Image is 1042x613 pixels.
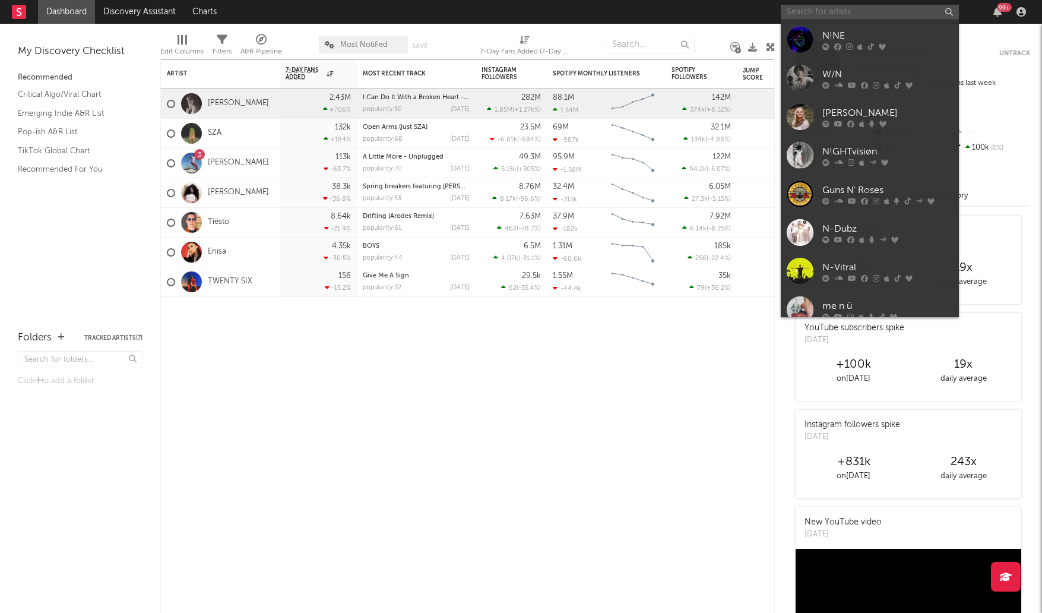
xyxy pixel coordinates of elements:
[160,30,204,64] div: Edit Columns
[208,158,269,168] a: [PERSON_NAME]
[519,137,539,143] span: -684 %
[553,242,572,250] div: 1.31M
[18,88,131,101] a: Critical Algo/Viral Chart
[363,225,401,232] div: popularity: 61
[18,45,142,59] div: My Discovery Checklist
[208,247,226,257] a: Enisa
[520,124,541,131] div: 23.5M
[781,175,959,213] a: Guns N' Roses
[450,106,470,113] div: [DATE]
[18,163,131,176] a: Recommended For You
[688,254,731,262] div: ( )
[553,166,581,173] div: -1.58M
[805,334,904,346] div: [DATE]
[822,106,953,120] div: [PERSON_NAME]
[718,272,731,280] div: 35k
[553,183,574,191] div: 32.4M
[495,107,512,113] span: 1.85M
[524,242,541,250] div: 6.5M
[450,255,470,261] div: [DATE]
[743,127,790,141] div: 56.0
[682,106,731,113] div: ( )
[714,242,731,250] div: 185k
[822,299,953,313] div: me n ü
[240,30,282,64] div: A&R Pipeline
[160,45,204,59] div: Edit Columns
[908,469,1018,484] div: daily average
[518,285,539,292] span: -35.4 %
[689,284,731,292] div: ( )
[518,196,539,203] span: -56.6 %
[363,195,401,202] div: popularity: 53
[712,94,731,102] div: 142M
[553,272,573,280] div: 1.55M
[743,97,790,111] div: 48.2
[521,94,541,102] div: 282M
[553,124,569,131] div: 69M
[331,213,351,220] div: 8.64k
[332,242,351,250] div: 4.35k
[323,106,351,113] div: +706 %
[781,136,959,175] a: N!GHTvisiøn
[822,183,953,197] div: Guns N' Roses
[84,335,142,341] button: Tracked Artists(7)
[501,166,517,173] span: 5.15k
[553,195,577,203] div: -313k
[805,431,900,443] div: [DATE]
[822,222,953,236] div: N-Dubz
[509,285,517,292] span: 62
[363,70,452,77] div: Most Recent Track
[690,226,707,232] span: 6.14k
[335,153,351,161] div: 113k
[363,213,470,220] div: Drifting (Arodes Remix)
[993,7,1002,17] button: 99+
[323,195,351,203] div: -36.8 %
[412,43,427,49] button: Save
[363,273,409,279] a: Give Me A Sign
[363,255,403,261] div: popularity: 44
[520,213,541,220] div: 7.63M
[480,30,569,64] div: 7-Day Fans Added (7-Day Fans Added)
[497,225,541,232] div: ( )
[781,213,959,252] a: N-Dubz
[482,67,523,81] div: Instagram Followers
[908,261,1018,275] div: 19 x
[18,71,142,85] div: Recommended
[363,213,434,220] a: Drifting (Arodes Remix)
[799,455,908,469] div: +831k
[805,322,904,334] div: YouTube subscribers spike
[683,135,731,143] div: ( )
[167,70,256,77] div: Artist
[553,153,575,161] div: 95.9M
[553,255,581,263] div: -60.6k
[505,226,517,232] span: 463
[805,516,882,529] div: New YouTube video
[213,45,232,59] div: Filters
[522,272,541,280] div: 29.5k
[330,94,351,102] div: 2.43M
[18,144,131,157] a: TikTok Global Chart
[743,245,790,260] div: 53.1
[324,165,351,173] div: -63.7 %
[335,124,351,131] div: 132k
[340,41,388,49] span: Most Notified
[363,94,470,101] div: I Can Do It With a Broken Heart - Dombresky Remix
[799,469,908,484] div: on [DATE]
[492,195,541,203] div: ( )
[514,107,539,113] span: +1.27k %
[553,106,578,114] div: 1.54M
[707,137,729,143] span: -4.88 %
[450,225,470,232] div: [DATE]
[363,154,470,160] div: A Little More - Unplugged
[743,156,790,170] div: 35.8
[709,183,731,191] div: 6.05M
[18,374,142,388] div: Click to add a folder.
[708,226,729,232] span: -8.25 %
[450,136,470,143] div: [DATE]
[520,255,539,262] span: -31.1 %
[822,67,953,81] div: W/N
[553,213,574,220] div: 37.9M
[553,285,581,292] div: -44.4k
[989,145,1003,151] span: 0 %
[332,183,351,191] div: 38.3k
